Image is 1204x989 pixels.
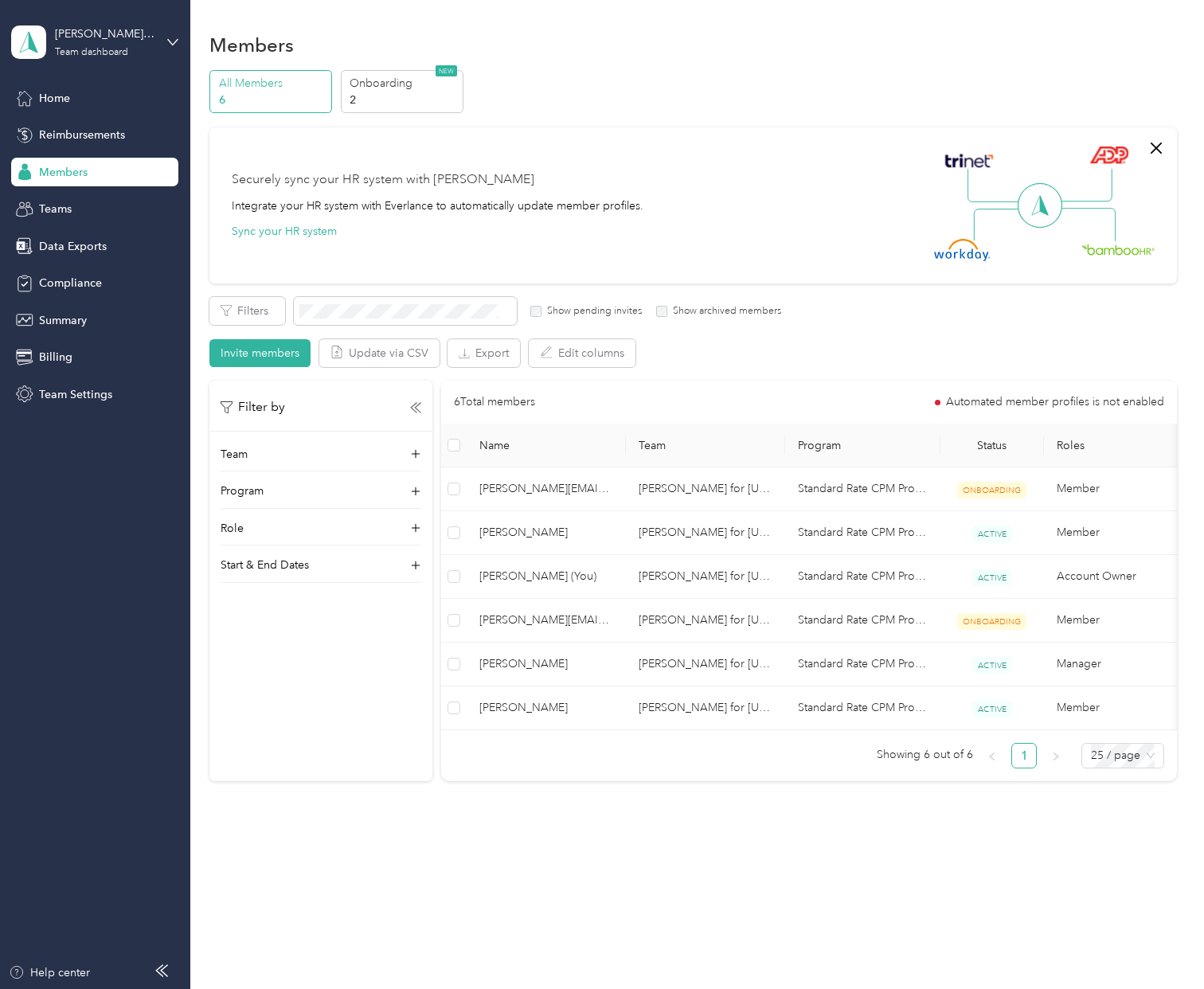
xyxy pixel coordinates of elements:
p: Team [221,446,248,463]
button: Export [448,339,520,367]
td: Standard Rate CPM Program [785,555,940,599]
span: [PERSON_NAME][EMAIL_ADDRESS][PERSON_NAME][DOMAIN_NAME] [479,612,613,629]
td: Manager [1044,643,1203,686]
td: ONBOARDING [940,467,1044,511]
td: JP Gutierrez [467,511,626,555]
button: Invite members [209,339,311,367]
iframe: Everlance-gr Chat Button Frame [1115,900,1204,989]
li: Previous Page [979,743,1005,768]
td: Blaise for Florida [626,643,785,686]
span: [PERSON_NAME] (You) [479,568,613,585]
div: Integrate your HR system with Everlance to automatically update member profiles. [232,197,643,214]
button: Update via CSV [319,339,440,367]
p: Onboarding [350,75,458,92]
img: Line Left Down [973,208,1029,240]
label: Show archived members [667,304,781,319]
img: Line Right Up [1057,169,1112,202]
p: All Members [219,75,327,92]
p: Filter by [221,397,285,417]
th: Team [626,424,785,467]
span: ACTIVE [972,569,1012,586]
p: Role [221,520,244,537]
button: Help center [9,964,90,981]
img: BambooHR [1081,244,1155,255]
div: Team dashboard [55,48,128,57]
span: Summary [39,312,87,329]
div: [PERSON_NAME] for [US_STATE] [55,25,154,42]
td: Member [1044,599,1203,643]
td: Blaise for Florida [626,599,785,643]
span: ONBOARDING [957,613,1026,630]
span: [PERSON_NAME] [479,699,613,717]
button: right [1043,743,1069,768]
p: 6 Total members [454,393,535,411]
label: Show pending invites [541,304,642,319]
img: Trinet [941,150,997,172]
td: Member [1044,686,1203,730]
span: Name [479,439,613,452]
span: right [1051,752,1061,761]
td: Standard Rate CPM Program [785,686,940,730]
span: left [987,752,997,761]
span: Members [39,164,88,181]
th: Program [785,424,940,467]
span: ONBOARDING [957,482,1026,498]
img: Line Right Down [1060,208,1116,242]
button: Edit columns [529,339,635,367]
td: rick@porter-strategies.com [467,467,626,511]
td: ONBOARDING [940,599,1044,643]
p: Program [221,483,264,499]
td: Standard Rate CPM Program [785,511,940,555]
span: [PERSON_NAME] [479,524,613,541]
td: Blaise for Florida [626,555,785,599]
th: Roles [1044,424,1203,467]
span: 25 / page [1091,744,1155,768]
td: Jim Rimes [467,643,626,686]
h1: Members [209,37,294,53]
span: [PERSON_NAME][EMAIL_ADDRESS][PERSON_NAME][DOMAIN_NAME] [479,480,613,498]
p: 6 [219,92,327,108]
span: Showing 6 out of 6 [877,743,973,767]
div: Page Size [1081,743,1164,768]
a: 1 [1012,744,1036,768]
span: Billing [39,349,72,365]
img: ADP [1089,146,1128,164]
td: Member [1044,467,1203,511]
span: Reimbursements [39,127,125,143]
span: Automated member profiles is not enabled [946,397,1164,408]
span: Teams [39,201,72,217]
th: Name [467,424,626,467]
img: Workday [934,239,990,261]
td: Blaise for Florida [626,467,785,511]
td: Standard Rate CPM Program [785,599,940,643]
span: Home [39,90,70,107]
img: Line Left Up [967,169,1023,203]
span: Team Settings [39,386,112,403]
td: Standard Rate CPM Program [785,467,940,511]
td: Blaise for Florida [626,686,785,730]
td: Account Owner [1044,555,1203,599]
td: Member [1044,511,1203,555]
td: Blaise for Florida [626,511,785,555]
span: [PERSON_NAME] [479,655,613,673]
li: 1 [1011,743,1037,768]
span: ACTIVE [972,526,1012,542]
td: Standard Rate CPM Program [785,643,940,686]
span: NEW [436,65,457,76]
button: Sync your HR system [232,223,337,240]
td: Kayla Finney [467,686,626,730]
span: ACTIVE [972,701,1012,717]
span: Data Exports [39,238,107,255]
li: Next Page [1043,743,1069,768]
span: ACTIVE [972,657,1012,674]
td: ivey@porter-strategies.com [467,599,626,643]
button: Filters [209,297,285,325]
p: Start & End Dates [221,557,309,573]
div: Securely sync your HR system with [PERSON_NAME] [232,170,534,190]
span: Compliance [39,275,102,291]
p: 2 [350,92,458,108]
th: Status [940,424,1044,467]
button: left [979,743,1005,768]
td: John Wallace (You) [467,555,626,599]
